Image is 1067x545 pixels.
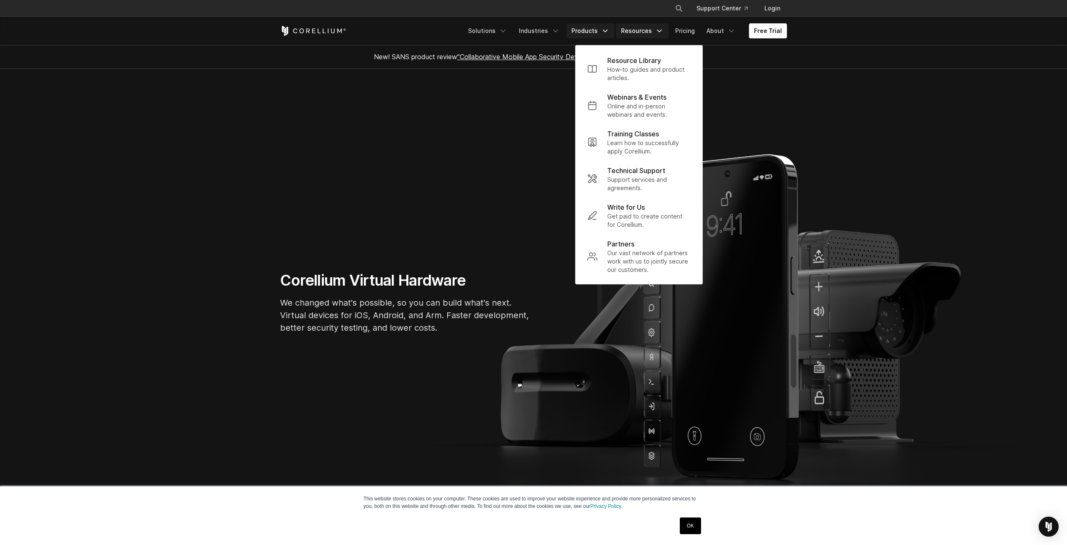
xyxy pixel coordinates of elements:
p: Support services and agreements. [607,176,691,192]
span: New! SANS product review now available. [374,53,693,61]
p: Our vast network of partners work with us to jointly secure our customers. [607,249,691,274]
a: Write for Us Get paid to create content for Corellium. [581,197,697,234]
a: Resource Library How-to guides and product articles. [581,50,697,87]
p: Learn how to successfully apply Corellium. [607,139,691,156]
p: This website stores cookies on your computer. These cookies are used to improve your website expe... [363,495,704,510]
p: Resource Library [607,55,661,65]
a: Training Classes Learn how to successfully apply Corellium. [581,124,697,161]
a: Products [566,23,614,38]
a: Privacy Policy. [590,503,622,509]
div: Navigation Menu [463,23,787,38]
a: OK [680,517,701,534]
p: Get paid to create content for Corellium. [607,212,691,229]
button: Search [671,1,686,16]
a: Resources [616,23,669,38]
a: Support Center [690,1,754,16]
a: Solutions [463,23,512,38]
a: Corellium Home [280,26,346,36]
div: Navigation Menu [665,1,787,16]
a: Industries [514,23,565,38]
a: Partners Our vast network of partners work with us to jointly secure our customers. [581,234,697,279]
h1: Corellium Virtual Hardware [280,271,530,290]
a: Free Trial [749,23,787,38]
p: Partners [607,239,634,249]
p: Online and in-person webinars and events. [607,102,691,119]
p: Training Classes [607,129,659,139]
p: How-to guides and product articles. [607,65,691,82]
p: Webinars & Events [607,92,666,102]
a: Webinars & Events Online and in-person webinars and events. [581,87,697,124]
a: Technical Support Support services and agreements. [581,161,697,197]
p: Technical Support [607,166,665,176]
p: Write for Us [607,202,645,212]
a: Pricing [670,23,700,38]
a: Login [758,1,787,16]
a: About [701,23,741,38]
a: "Collaborative Mobile App Security Development and Analysis" [457,53,649,61]
div: Open Intercom Messenger [1039,517,1059,537]
p: We changed what's possible, so you can build what's next. Virtual devices for iOS, Android, and A... [280,296,530,334]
